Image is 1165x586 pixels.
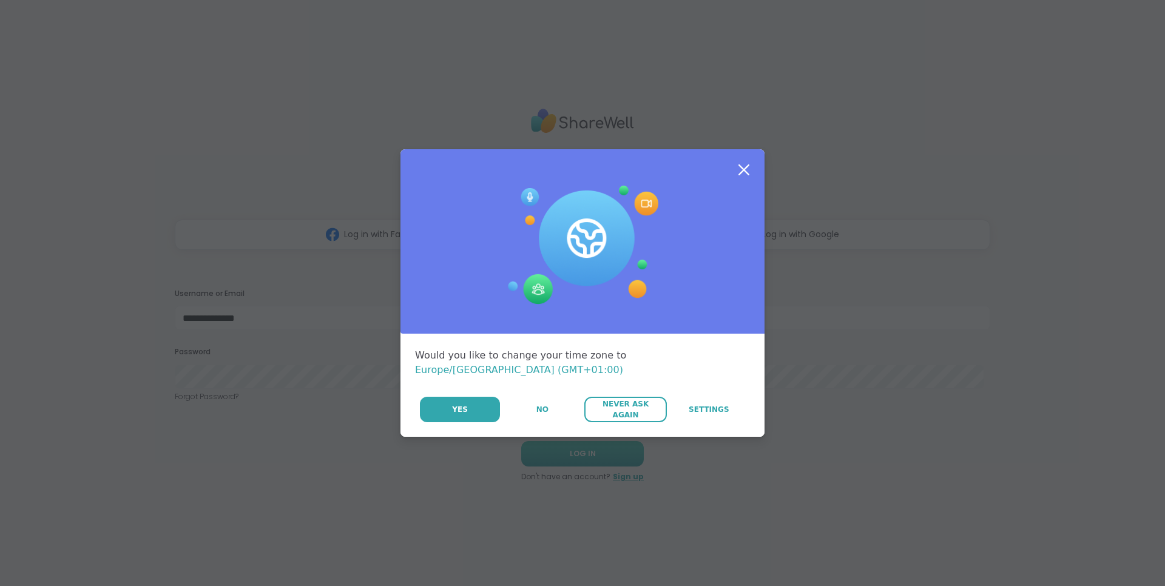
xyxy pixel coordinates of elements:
[507,186,658,305] img: Session Experience
[420,397,500,422] button: Yes
[536,404,549,415] span: No
[590,399,660,420] span: Never Ask Again
[452,404,468,415] span: Yes
[689,404,729,415] span: Settings
[668,397,750,422] a: Settings
[415,364,623,376] span: Europe/[GEOGRAPHIC_DATA] (GMT+01:00)
[501,397,583,422] button: No
[415,348,750,377] div: Would you like to change your time zone to
[584,397,666,422] button: Never Ask Again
